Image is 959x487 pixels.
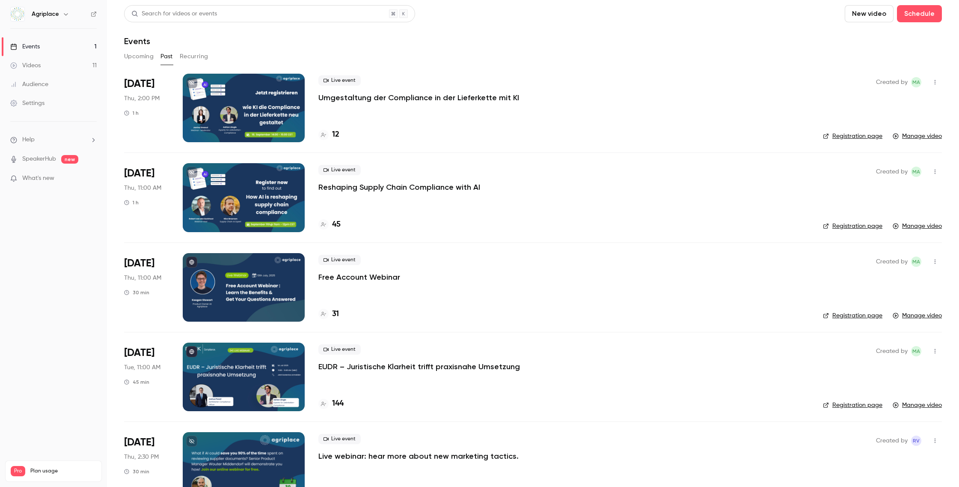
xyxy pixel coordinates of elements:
[61,155,78,164] span: new
[897,5,942,22] button: Schedule
[912,257,920,267] span: MA
[911,77,921,87] span: Marketing Agriplace
[10,99,45,108] div: Settings
[876,77,908,87] span: Created by
[318,451,519,461] a: Live webinar: hear more about new marketing tactics.
[332,219,341,230] h4: 45
[318,398,344,409] a: 144
[912,77,920,87] span: MA
[876,436,908,446] span: Created by
[124,253,169,322] div: Jul 10 Thu, 11:00 AM (Europe/Amsterdam)
[124,199,139,206] div: 1 h
[124,77,154,91] span: [DATE]
[912,346,920,356] span: MA
[911,436,921,446] span: Robert van den Eeckhout
[124,110,139,117] div: 1 h
[332,398,344,409] h4: 144
[124,184,161,192] span: Thu, 11:00 AM
[318,308,339,320] a: 31
[893,401,942,409] a: Manage video
[22,155,56,164] a: SpeakerHub
[318,344,361,355] span: Live event
[30,468,96,475] span: Plan usage
[318,272,400,282] a: Free Account Webinar
[10,135,97,144] li: help-dropdown-opener
[823,222,882,230] a: Registration page
[893,311,942,320] a: Manage video
[318,93,519,103] a: Umgestaltung der Compliance in der Lieferkette mit KI
[823,311,882,320] a: Registration page
[318,182,480,192] a: Reshaping Supply Chain Compliance with AI
[318,255,361,265] span: Live event
[124,274,161,282] span: Thu, 11:00 AM
[332,308,339,320] h4: 31
[318,434,361,444] span: Live event
[160,50,173,63] button: Past
[124,163,169,232] div: Sep 18 Thu, 11:00 AM (Europe/Amsterdam)
[124,379,149,385] div: 45 min
[912,167,920,177] span: MA
[22,135,35,144] span: Help
[124,289,149,296] div: 30 min
[893,132,942,140] a: Manage video
[180,50,208,63] button: Recurring
[911,167,921,177] span: Marketing Agriplace
[124,94,160,103] span: Thu, 2:00 PM
[124,50,154,63] button: Upcoming
[131,9,217,18] div: Search for videos or events
[911,257,921,267] span: Marketing Agriplace
[86,175,97,182] iframe: Noticeable Trigger
[22,174,54,183] span: What's new
[124,346,154,360] span: [DATE]
[823,132,882,140] a: Registration page
[124,363,160,372] span: Tue, 11:00 AM
[124,436,154,449] span: [DATE]
[124,468,149,475] div: 30 min
[876,346,908,356] span: Created by
[318,219,341,230] a: 45
[124,74,169,142] div: Sep 18 Thu, 2:00 PM (Europe/Amsterdam)
[913,436,920,446] span: Rv
[318,362,520,372] a: EUDR – Juristische Klarheit trifft praxisnahe Umsetzung
[32,10,59,18] h6: Agriplace
[124,36,150,46] h1: Events
[332,129,339,140] h4: 12
[10,80,48,89] div: Audience
[11,466,25,476] span: Pro
[876,257,908,267] span: Created by
[124,343,169,411] div: Jul 1 Tue, 11:00 AM (Europe/Amsterdam)
[823,401,882,409] a: Registration page
[318,75,361,86] span: Live event
[124,257,154,270] span: [DATE]
[893,222,942,230] a: Manage video
[318,129,339,140] a: 12
[10,61,41,70] div: Videos
[11,7,24,21] img: Agriplace
[876,167,908,177] span: Created by
[318,165,361,175] span: Live event
[845,5,894,22] button: New video
[124,453,159,461] span: Thu, 2:30 PM
[911,346,921,356] span: Marketing Agriplace
[124,167,154,180] span: [DATE]
[10,42,40,51] div: Events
